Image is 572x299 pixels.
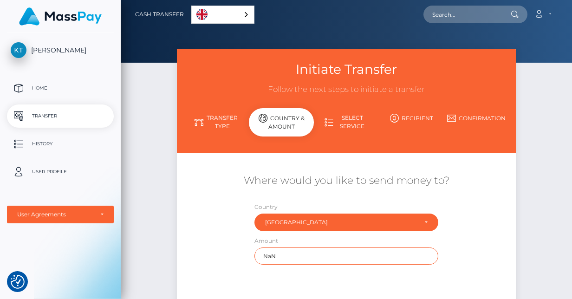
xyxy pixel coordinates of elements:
[423,6,511,23] input: Search...
[444,110,509,126] a: Confirmation
[254,247,438,265] input: Amount to send in undefined (Maximum: undefined)
[191,6,254,24] div: Language
[17,211,93,218] div: User Agreements
[7,77,114,100] a: Home
[11,275,25,289] button: Consent Preferences
[7,46,114,54] span: [PERSON_NAME]
[314,110,379,134] a: Select Service
[7,132,114,156] a: History
[254,214,438,231] button: Australia
[11,275,25,289] img: Revisit consent button
[265,219,417,226] div: [GEOGRAPHIC_DATA]
[7,104,114,128] a: Transfer
[254,203,278,211] label: Country
[7,160,114,183] a: User Profile
[191,6,254,24] aside: Language selected: English
[11,165,110,179] p: User Profile
[19,7,102,26] img: MassPay
[192,6,254,23] a: English
[7,206,114,223] button: User Agreements
[254,237,278,245] label: Amount
[184,60,509,78] h3: Initiate Transfer
[249,108,314,136] div: Country & Amount
[11,81,110,95] p: Home
[11,137,110,151] p: History
[184,174,509,188] h5: Where would you like to send money to?
[184,84,509,95] h3: Follow the next steps to initiate a transfer
[11,109,110,123] p: Transfer
[379,110,444,126] a: Recipient
[184,110,249,134] a: Transfer Type
[135,5,184,24] a: Cash Transfer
